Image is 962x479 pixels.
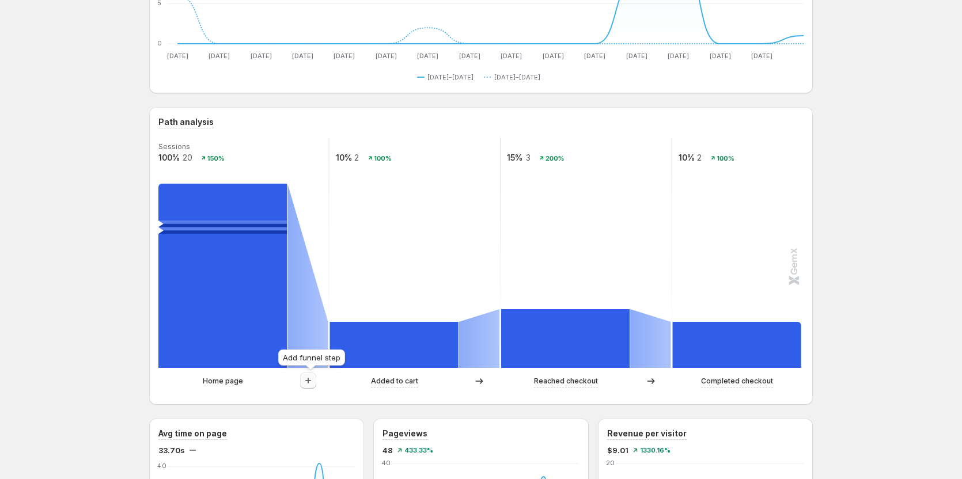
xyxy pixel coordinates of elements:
text: 20 [183,153,192,162]
text: 15% [507,153,522,162]
span: [DATE]–[DATE] [427,73,474,82]
p: Reached checkout [534,375,598,387]
text: [DATE] [626,52,647,60]
text: [DATE] [167,52,188,60]
text: [DATE] [334,52,355,60]
text: [DATE] [668,52,689,60]
text: 3 [526,153,531,162]
text: 10% [336,153,352,162]
text: 150% [207,154,225,162]
text: 40 [157,462,166,470]
text: 2 [354,153,359,162]
text: 200% [546,154,565,162]
span: 1330.16% [640,447,671,454]
text: [DATE] [584,52,605,60]
span: $9.01 [607,444,628,456]
text: 100% [717,154,734,162]
h3: Path analysis [158,116,214,128]
p: Home page [203,375,243,387]
span: 433.33% [404,447,433,454]
h3: Revenue per visitor [607,428,687,439]
text: [DATE] [459,52,480,60]
text: [DATE] [292,52,313,60]
text: 20 [606,459,615,467]
text: [DATE] [376,52,397,60]
text: 40 [381,459,391,467]
text: [DATE] [251,52,272,60]
span: 48 [382,444,393,456]
h3: Avg time on page [158,428,227,439]
text: 10% [679,153,695,162]
text: [DATE] [710,52,731,60]
text: [DATE] [501,52,522,60]
text: 100% [158,153,180,162]
h3: Pageviews [382,428,427,439]
text: [DATE] [417,52,438,60]
span: 33.70s [158,444,185,456]
text: Sessions [158,142,190,151]
text: 2 [697,153,702,162]
p: Added to cart [371,375,418,387]
button: [DATE]–[DATE] [417,70,478,84]
text: 0 [157,39,162,47]
p: Completed checkout [701,375,773,387]
text: [DATE] [751,52,772,60]
text: 100% [374,154,391,162]
text: [DATE] [209,52,230,60]
span: [DATE]–[DATE] [494,73,540,82]
button: [DATE]–[DATE] [484,70,545,84]
text: [DATE] [543,52,564,60]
